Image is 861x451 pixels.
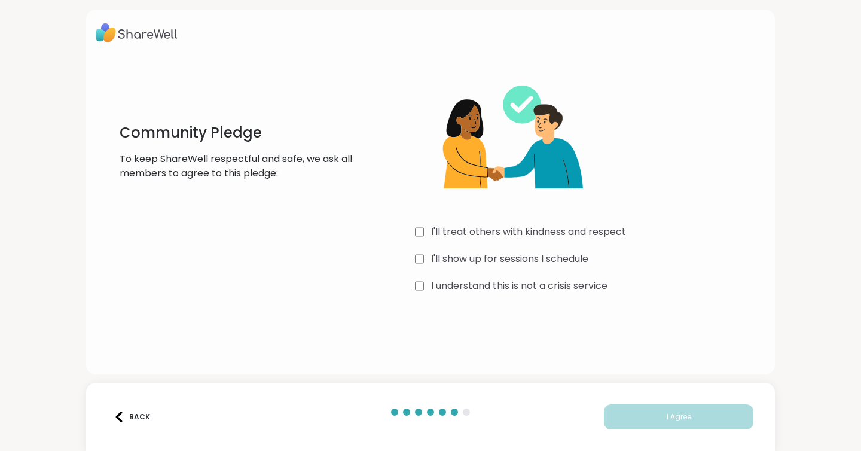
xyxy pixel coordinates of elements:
[96,19,178,47] img: ShareWell Logo
[431,279,607,293] label: I understand this is not a crisis service
[604,404,753,429] button: I Agree
[120,152,353,181] p: To keep ShareWell respectful and safe, we ask all members to agree to this pledge:
[667,412,691,422] span: I Agree
[431,252,588,266] label: I'll show up for sessions I schedule
[120,123,353,142] h1: Community Pledge
[114,412,150,422] div: Back
[431,225,626,239] label: I'll treat others with kindness and respect
[108,404,155,429] button: Back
